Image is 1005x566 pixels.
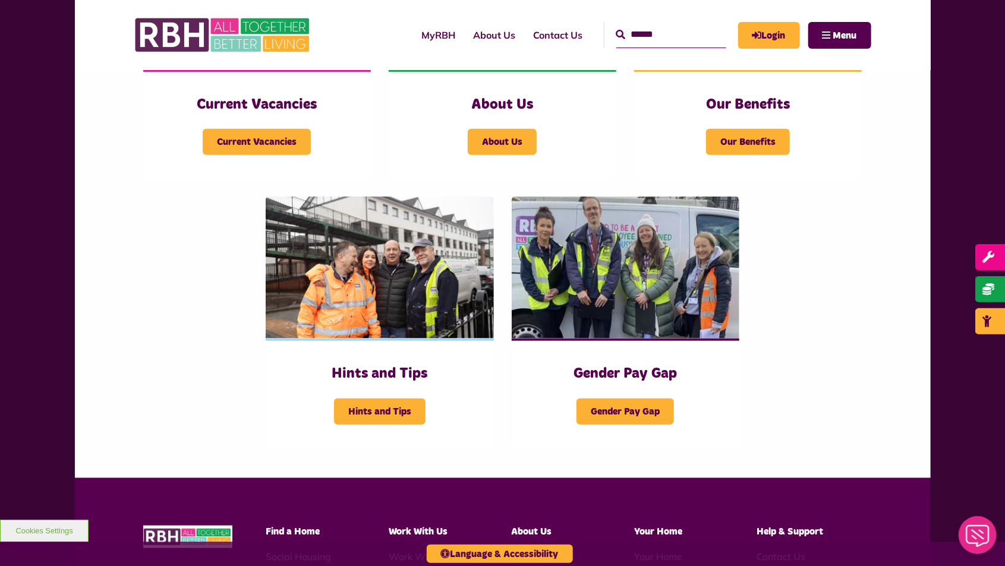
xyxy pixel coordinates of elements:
img: 391760240 1590016381793435 2179504426197536539 N [512,197,739,339]
a: MyRBH [413,19,465,51]
span: Find a Home [266,527,320,536]
h3: Hints and Tips [289,365,470,383]
span: Hints and Tips [334,399,426,425]
span: Help & Support [757,527,824,536]
a: Contact Us [525,19,592,51]
span: Current Vacancies [203,129,311,155]
iframe: Netcall Web Assistant for live chat [952,513,1005,566]
img: RBH [143,526,232,549]
span: Work With Us [389,527,448,536]
span: Your Home [634,527,682,536]
span: About Us [468,129,537,155]
img: RBH [134,12,313,58]
span: Our Benefits [706,129,790,155]
h3: Current Vacancies [167,96,347,114]
button: Language & Accessibility [427,545,573,563]
input: Search [616,22,726,48]
span: Gender Pay Gap [576,399,674,425]
h3: Gender Pay Gap [535,365,716,383]
button: Navigation [808,22,871,49]
a: Gender Pay Gap Gender Pay Gap [512,197,739,448]
a: MyRBH [738,22,800,49]
span: About Us [511,527,552,536]
a: About Us [465,19,525,51]
h3: About Us [412,96,593,114]
img: SAZMEDIA RBH 21FEB24 46 [266,197,493,339]
span: Menu [833,31,857,40]
h3: Our Benefits [658,96,838,114]
a: Hints and Tips Hints and Tips [266,197,493,448]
